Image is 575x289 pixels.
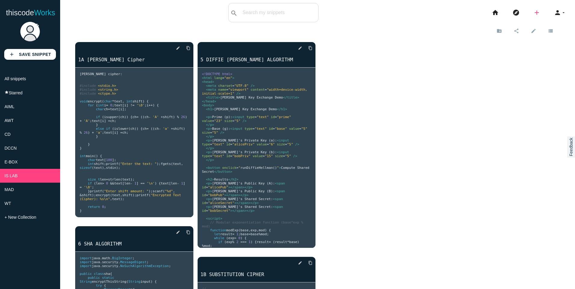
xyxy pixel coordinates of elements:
i: explore [512,3,520,22]
span: value [253,154,263,158]
span: i [120,107,122,111]
span: int [88,162,94,166]
img: user.png [20,21,41,42]
span: <button [206,166,220,170]
span: shift [173,127,183,131]
span: = [255,115,257,119]
span: "5" [234,119,240,123]
span: - [159,127,161,131]
span: [ [104,158,106,162]
i: home [492,3,499,22]
span: WT [5,201,11,206]
b: Save Snippet [19,52,51,57]
span: ( [96,103,98,107]
span: ( [102,115,104,119]
span: = [226,88,228,92]
span: if [96,115,100,119]
span: <input [232,115,244,119]
span: else [96,127,104,131]
span: [PERSON_NAME] Key Exchange Demo [214,107,277,111]
span: 'a' [96,131,102,135]
span: fgets [161,162,171,166]
span: #include [80,84,96,88]
span: , [122,99,125,103]
span: size [224,119,232,123]
span: encrypt [88,99,102,103]
span: name [218,88,226,92]
span: AWT [5,118,14,123]
span: <p> [206,115,212,119]
span: <body> [202,103,214,107]
a: Copy to Clipboard [181,43,190,53]
span: "Enter the text: " [120,162,157,166]
span: )) [134,127,138,131]
span: <h1> [206,107,214,111]
span: ); [130,178,134,181]
span: [PERSON_NAME]'s Private Key (b): [212,150,277,154]
span: != [131,103,134,107]
a: view_list [543,25,560,36]
span: <h2> [206,178,214,181]
span: ; [126,131,128,135]
span: "text" [257,115,269,119]
span: 100 [106,158,112,162]
span: + New Collection [5,215,36,220]
span: int [80,154,86,158]
span: - [149,115,151,119]
span: ( [92,166,94,170]
span: text [122,178,131,181]
span: ; [114,119,116,123]
i: star [5,90,9,94]
span: size [275,154,283,158]
span: > [232,76,235,80]
input: Search my snippets [239,6,318,19]
span: % [80,131,82,135]
i: person [554,3,561,22]
span: type [202,154,210,158]
span: = [263,154,265,158]
span: ch [130,127,134,131]
span: ] [126,103,128,107]
span: = [283,154,285,158]
span: E-BOX [5,160,18,164]
i: edit [298,43,302,53]
i: edit [176,43,180,53]
span: "text" [255,127,267,131]
i: create_new_folder [497,26,502,36]
span: ); [157,162,161,166]
span: ] [104,119,106,123]
span: content [251,88,265,92]
a: Feedback [567,136,575,157]
span: ( [112,127,114,131]
span: </head> [202,99,216,103]
span: ch [155,127,158,131]
span: /> [293,154,297,158]
span: MAD [5,187,14,192]
span: size_t [88,178,100,181]
span: = [146,127,149,131]
span: type [202,142,210,146]
span: "6" [269,142,275,146]
span: id [226,154,230,158]
span: ( [102,99,104,103]
span: printf [106,162,118,166]
span: 'A' [153,115,159,119]
span: > [279,166,281,170]
span: ]; [112,158,116,162]
span: value [289,127,299,131]
span: i [124,103,126,107]
span: = [275,115,277,119]
i: add [9,49,14,60]
span: = [108,119,110,123]
span: ch [132,115,136,119]
span: value [257,142,267,146]
span: )) [124,115,128,119]
span: = [273,127,275,131]
span: charset [218,84,232,88]
span: #include [80,88,96,92]
span: char [96,107,104,111]
i: content_copy [308,43,312,53]
span: isupper [104,115,118,119]
a: Copy to Clipboard [303,257,312,268]
span: [PERSON_NAME] cipher [80,72,120,76]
